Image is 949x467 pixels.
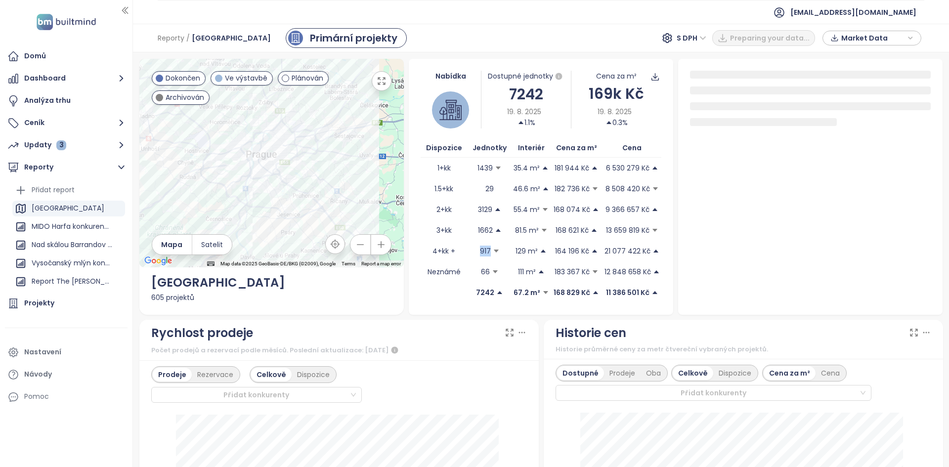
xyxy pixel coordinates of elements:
span: caret-up [592,206,599,213]
div: Primární projekty [310,31,397,45]
div: Celkově [251,368,292,382]
div: Celkově [673,366,713,380]
div: Rezervace [192,368,239,382]
span: Dokončen [166,73,200,84]
div: Pomoc [24,390,49,403]
div: Vysočanský mlýn konkurence [12,255,125,271]
td: 3+kk [421,220,468,241]
div: 1.1% [518,117,535,128]
div: MIDO Harfa konkurence [32,220,113,233]
a: Návody [5,365,128,384]
div: Přidat report [12,182,125,198]
p: 67.2 m² [514,287,540,298]
span: caret-up [495,227,502,234]
div: 0.3% [605,117,628,128]
span: caret-down [592,185,599,192]
div: Prodeje [153,368,192,382]
img: logo [34,12,99,32]
span: Market Data [841,31,905,45]
span: caret-down [651,227,658,234]
a: Report a map error [361,261,401,266]
p: 11 386 501 Kč [606,287,649,298]
span: caret-up [591,165,598,171]
span: caret-up [653,268,660,275]
span: caret-up [652,248,659,255]
span: caret-down [492,268,499,275]
div: Nad skálou Barrandov konkurence [12,237,125,253]
span: [EMAIL_ADDRESS][DOMAIN_NAME] [790,0,916,24]
span: caret-up [651,206,658,213]
div: Cena [816,366,845,380]
span: Archivován [166,92,204,103]
div: 169k Kč [571,82,661,105]
img: Google [142,255,174,267]
div: MIDO Harfa konkurence [12,219,125,235]
span: caret-down [493,248,500,255]
p: 66 [481,266,490,277]
div: 605 projektů [151,292,392,303]
div: Projekty [24,297,54,309]
span: [GEOGRAPHIC_DATA] [192,29,271,47]
span: 19. 8. 2025 [507,106,541,117]
td: 2+kk [421,199,468,220]
div: Vysočanský mlýn konkurence [32,257,113,269]
span: / [186,29,190,47]
div: Report The [PERSON_NAME] [12,274,125,290]
span: Mapa [161,239,182,250]
p: 168 621 Kč [556,225,589,236]
p: 917 [480,246,491,256]
button: Dashboard [5,69,128,88]
p: 183 367 Kč [555,266,590,277]
div: Prodeje [604,366,641,380]
span: caret-up [518,119,524,126]
td: 1.5+kk [421,178,468,199]
th: Cena za m² [551,138,603,158]
div: [GEOGRAPHIC_DATA] [151,273,392,292]
button: Updaty 3 [5,135,128,155]
div: [GEOGRAPHIC_DATA] [32,202,104,214]
div: Report The [PERSON_NAME] [32,275,113,288]
span: caret-down [495,165,502,171]
div: [GEOGRAPHIC_DATA] [12,201,125,216]
span: caret-up [605,119,612,126]
p: 8 508 420 Kč [605,183,650,194]
span: caret-up [538,268,545,275]
button: Mapa [152,235,192,255]
div: Analýza trhu [24,94,71,107]
span: caret-up [591,248,598,255]
span: Satelit [201,239,223,250]
a: primary [286,28,407,48]
p: 129 m² [516,246,538,256]
div: Historie cen [556,324,626,342]
p: 7242 [476,287,494,298]
div: Nad skálou Barrandov konkurence [32,239,113,251]
a: Domů [5,46,128,66]
p: 182 736 Kč [555,183,590,194]
p: 21 077 422 Kč [604,246,650,256]
p: 35.4 m² [514,163,540,173]
p: 111 m² [518,266,536,277]
a: Nastavení [5,342,128,362]
p: 55.4 m² [514,204,540,215]
button: Keyboard shortcuts [207,260,214,267]
span: caret-up [542,185,549,192]
button: Preparing your data... [712,30,815,46]
div: 3 [56,140,66,150]
span: caret-up [540,248,547,255]
div: Pomoc [5,387,128,407]
a: Open this area in Google Maps (opens a new window) [142,255,174,267]
button: Satelit [192,235,232,255]
th: Cena [603,138,661,158]
span: caret-up [591,227,598,234]
span: 19. 8. 2025 [598,106,632,117]
p: 13 659 819 Kč [606,225,649,236]
div: Cena za m² [596,71,637,82]
span: caret-up [496,289,503,296]
th: Dispozice [421,138,468,158]
span: caret-down [541,227,548,234]
span: caret-up [592,289,599,296]
div: Domů [24,50,46,62]
p: 29 [485,183,494,194]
